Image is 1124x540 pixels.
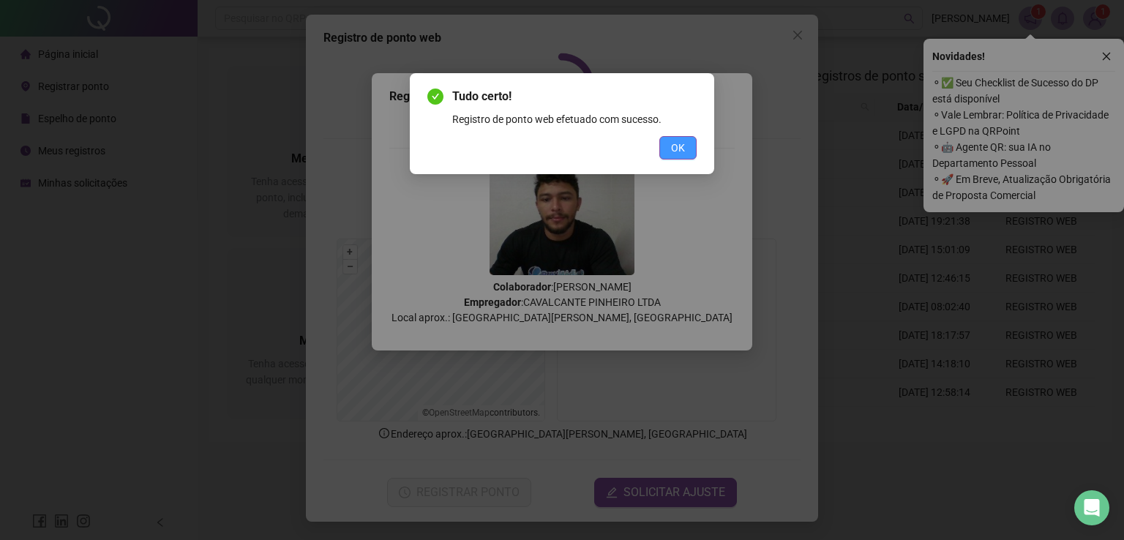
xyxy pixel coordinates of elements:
[1074,490,1109,525] div: Open Intercom Messenger
[671,140,685,156] span: OK
[452,88,697,105] span: Tudo certo!
[452,111,697,127] div: Registro de ponto web efetuado com sucesso.
[427,89,443,105] span: check-circle
[659,136,697,160] button: OK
